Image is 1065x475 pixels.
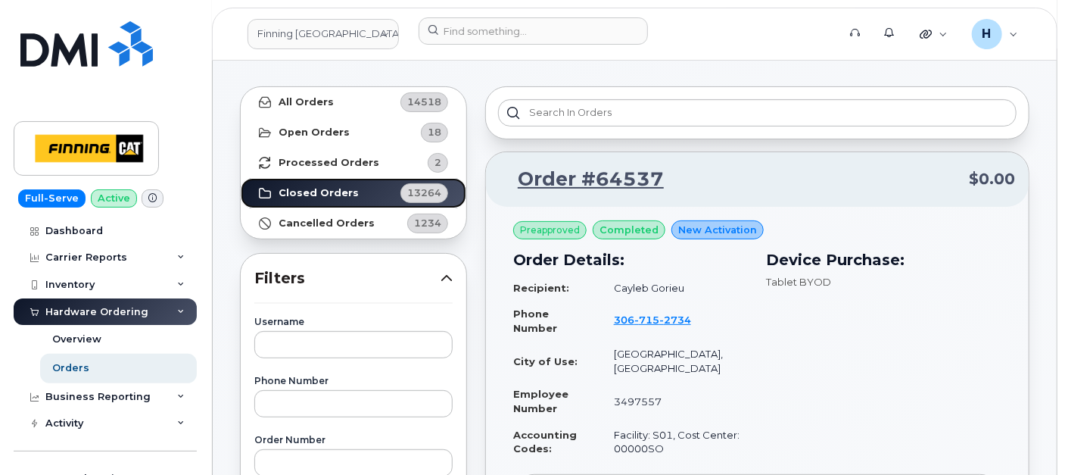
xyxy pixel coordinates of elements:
a: Open Orders18 [241,117,466,148]
label: Order Number [254,436,453,445]
span: 1234 [414,216,441,230]
a: Closed Orders13264 [241,178,466,208]
label: Username [254,317,453,327]
span: H [982,25,992,43]
td: [GEOGRAPHIC_DATA], [GEOGRAPHIC_DATA] [600,341,749,381]
span: 2 [434,155,441,170]
strong: City of Use: [513,355,578,367]
a: Order #64537 [500,166,664,193]
span: 2734 [659,314,691,326]
a: All Orders14518 [241,87,466,117]
span: New Activation [678,223,757,237]
span: 306 [614,314,691,326]
strong: Recipient: [513,282,569,294]
span: 13264 [407,186,441,200]
div: hakaur@dminc.com [961,19,1029,49]
td: Cayleb Gorieu [600,275,749,302]
strong: Phone Number [513,308,557,334]
strong: Employee Number [513,388,568,414]
strong: Closed Orders [279,187,359,199]
a: Cancelled Orders1234 [241,208,466,239]
input: Search in orders [498,99,1017,127]
strong: Open Orders [279,127,350,139]
td: 3497557 [600,381,749,421]
h3: Device Purchase: [767,248,1002,271]
strong: Processed Orders [279,157,379,169]
strong: Cancelled Orders [279,217,375,230]
strong: All Orders [279,96,334,108]
td: Facility: S01, Cost Center: 00000SO [600,422,749,462]
label: Phone Number [254,377,453,386]
a: 3067152734 [614,314,709,326]
span: 715 [634,314,659,326]
a: Processed Orders2 [241,148,466,178]
span: Filters [254,267,441,289]
h3: Order Details: [513,248,749,271]
a: Finning Canada [248,19,399,49]
span: Preapproved [520,223,580,237]
input: Find something... [419,17,648,45]
span: completed [599,223,659,237]
span: Tablet BYOD [767,276,832,288]
span: 14518 [407,95,441,109]
div: Quicklinks [909,19,958,49]
span: 18 [428,125,441,139]
span: $0.00 [969,168,1015,190]
strong: Accounting Codes: [513,429,577,455]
